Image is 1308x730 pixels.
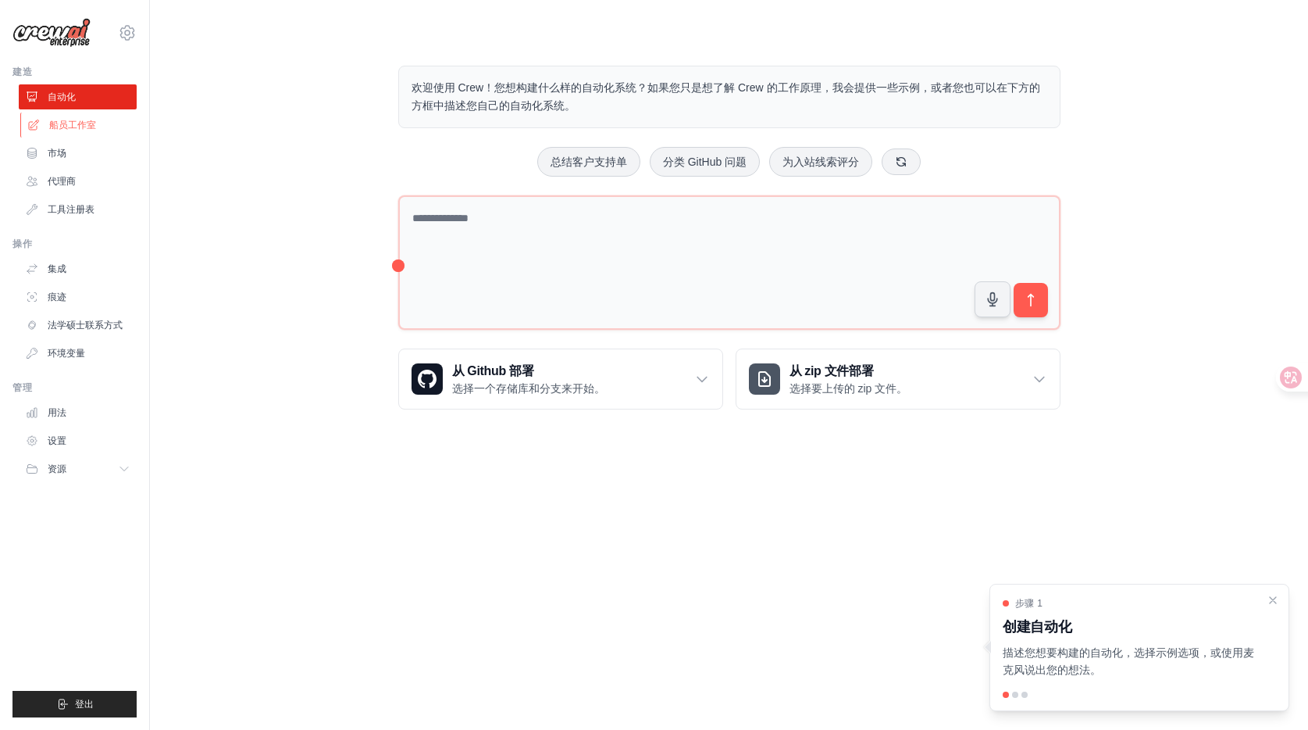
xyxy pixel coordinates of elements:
font: 描述您想要构建的自动化，选择示例选项，或使用麦克风说出您的想法。 [1003,646,1254,677]
font: 分类 GitHub 问题 [663,156,747,168]
font: 操作 [12,238,32,249]
font: 选择要上传的 zip 文件。 [789,382,908,395]
font: 建造 [12,66,32,77]
font: 从 zip 文件部署 [789,364,874,378]
button: 资源 [19,456,137,481]
div: 聊天小组件 [1230,655,1308,730]
font: 代理商 [48,176,76,187]
font: 市场 [48,148,66,159]
a: 用法 [19,400,137,425]
font: 自动化 [48,91,76,102]
a: 集成 [19,256,137,281]
font: 选择一个存储库和分支来开始。 [452,382,605,395]
font: 管理 [12,382,32,393]
a: 船员工作室 [20,113,138,138]
font: 总结客户支持单 [551,156,627,168]
a: 市场 [19,141,137,166]
font: 设置 [48,435,66,446]
font: 用法 [48,407,66,418]
a: 设置 [19,428,137,453]
button: 关闭演练 [1267,594,1279,607]
button: 为入站线索评分 [769,147,872,177]
button: 总结客户支持单 [537,147,640,177]
button: 登出 [12,691,137,717]
a: 法学硕士联系方式 [19,313,137,338]
iframe: 聊天小部件 [1230,655,1308,730]
font: 为入站线索评分 [782,156,859,168]
a: 工具注册表 [19,197,137,222]
font: 船员工作室 [49,120,96,131]
a: 自动化 [19,84,137,109]
font: 集成 [48,263,66,274]
a: 代理商 [19,169,137,194]
a: 环境变量 [19,341,137,366]
img: 标识 [12,18,91,48]
font: 欢迎使用 Crew！您想构建什么样的自动化系统？如果您只是想了解 Crew 的工作原理，我会提供一些示例，或者您也可以在下方的方框中描述您自己的自动化系统。 [412,81,1040,112]
font: 痕迹 [48,292,66,302]
button: 分类 GitHub 问题 [650,147,760,177]
font: 工具注册表 [48,204,94,215]
font: 步骤 1 [1015,598,1042,609]
font: 资源 [48,463,66,474]
font: 创建自动化 [1003,619,1071,635]
font: 从 Github 部署 [452,364,534,378]
a: 痕迹 [19,284,137,310]
font: 法学硕士联系方式 [48,320,123,331]
font: 登出 [75,699,94,710]
font: 环境变量 [48,348,85,359]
